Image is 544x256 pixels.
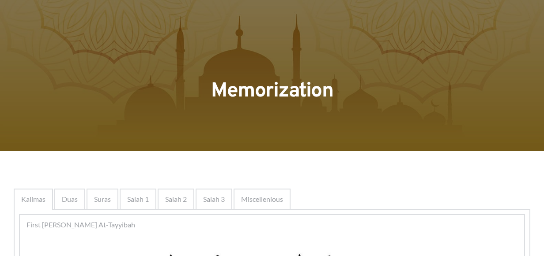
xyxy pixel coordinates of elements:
[211,78,333,104] span: Memorization
[165,194,187,204] span: Salah 2
[94,194,111,204] span: Suras
[62,194,78,204] span: Duas
[21,194,45,204] span: Kalimas
[241,194,283,204] span: Miscellenious
[127,194,149,204] span: Salah 1
[26,219,135,230] span: First [PERSON_NAME] At-Tayyibah
[203,194,225,204] span: Salah 3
